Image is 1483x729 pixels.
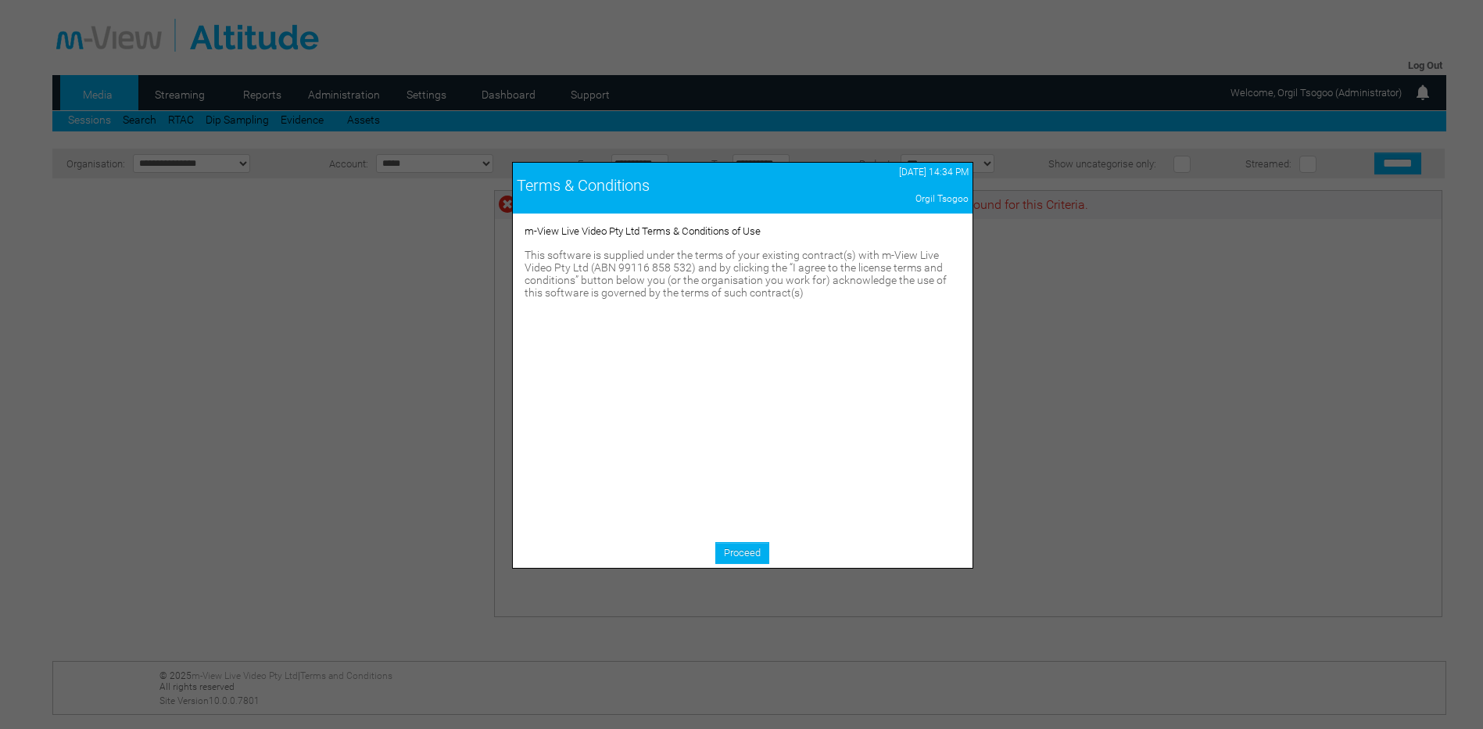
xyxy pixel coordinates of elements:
[525,225,761,237] span: m-View Live Video Pty Ltd Terms & Conditions of Use
[809,163,973,181] td: [DATE] 14:34 PM
[715,542,769,564] a: Proceed
[525,249,947,299] span: This software is supplied under the terms of your existing contract(s) with m-View Live Video Pty...
[1413,83,1432,102] img: bell24.png
[517,176,805,195] div: Terms & Conditions
[809,189,973,208] td: Orgil Tsogoo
